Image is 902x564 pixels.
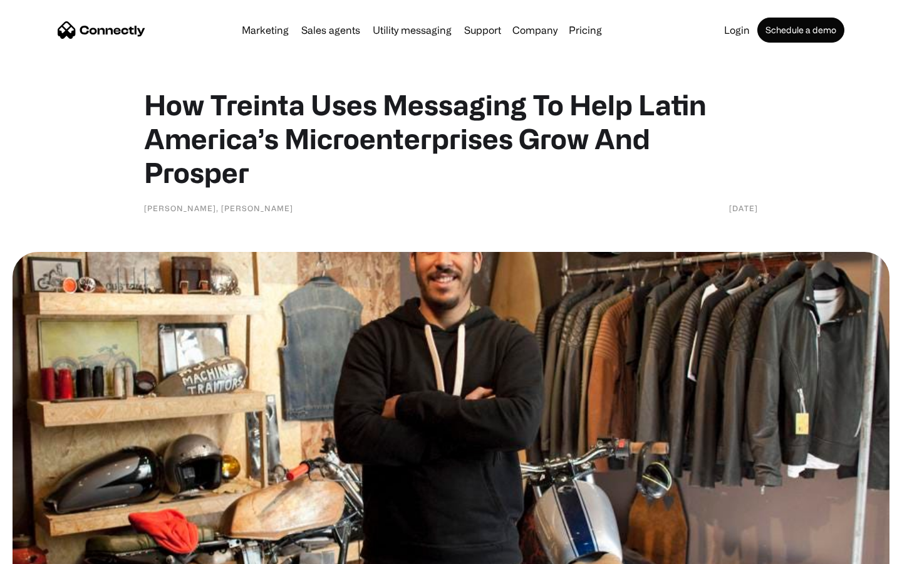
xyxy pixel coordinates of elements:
a: Login [719,25,755,35]
a: Marketing [237,25,294,35]
a: Support [459,25,506,35]
a: Utility messaging [368,25,457,35]
a: Schedule a demo [757,18,844,43]
ul: Language list [25,542,75,560]
h1: How Treinta Uses Messaging To Help Latin America’s Microenterprises Grow And Prosper [144,88,758,189]
a: Pricing [564,25,607,35]
div: [DATE] [729,202,758,214]
div: [PERSON_NAME], [PERSON_NAME] [144,202,293,214]
aside: Language selected: English [13,542,75,560]
div: Company [512,21,557,39]
a: Sales agents [296,25,365,35]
